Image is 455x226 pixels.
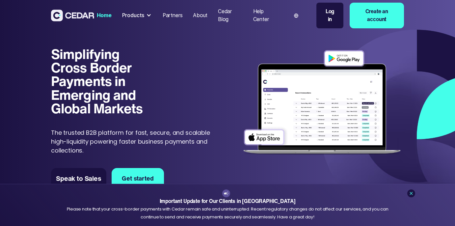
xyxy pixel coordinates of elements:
[51,168,106,189] a: Speak to Sales
[253,8,280,23] div: Help Center
[218,8,243,23] div: Cedar Blog
[51,128,214,155] p: The trusted B2B platform for fast, secure, and scalable high-liquidity powering faster business p...
[316,3,343,28] a: Log in
[350,3,404,28] a: Create an account
[112,168,164,189] a: Get started
[251,4,282,27] a: Help Center
[193,12,207,19] div: About
[51,47,149,115] h1: Simplifying Cross Border Payments in Emerging and Global Markets
[122,12,145,19] div: Products
[215,4,245,27] a: Cedar Blog
[160,8,185,23] a: Partners
[94,8,114,23] a: Home
[240,47,404,159] img: Dashboard of transactions
[97,12,112,19] div: Home
[120,9,155,22] div: Products
[190,8,210,23] a: About
[294,14,298,18] img: world icon
[163,12,183,19] div: Partners
[323,8,336,23] div: Log in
